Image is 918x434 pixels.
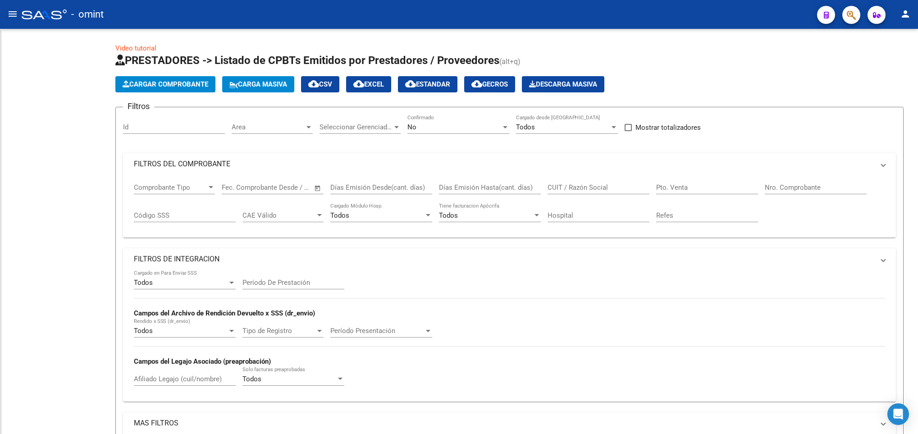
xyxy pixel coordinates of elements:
[405,80,450,88] span: Estandar
[346,76,391,92] button: EXCEL
[134,309,315,317] strong: Campos del Archivo de Rendición Devuelto x SSS (dr_envio)
[405,78,416,89] mat-icon: cloud_download
[330,327,424,335] span: Período Presentación
[471,80,508,88] span: Gecros
[407,123,416,131] span: No
[398,76,457,92] button: Estandar
[7,9,18,19] mat-icon: menu
[123,270,896,401] div: FILTROS DE INTEGRACION
[499,57,521,66] span: (alt+q)
[115,76,215,92] button: Cargar Comprobante
[229,80,287,88] span: Carga Masiva
[320,123,393,131] span: Seleccionar Gerenciador
[313,183,323,193] button: Open calendar
[134,357,271,365] strong: Campos del Legajo Asociado (preaprobación)
[439,211,458,219] span: Todos
[242,211,315,219] span: CAE Válido
[635,122,701,133] span: Mostrar totalizadores
[887,403,909,425] div: Open Intercom Messenger
[123,153,896,175] mat-expansion-panel-header: FILTROS DEL COMPROBANTE
[353,80,384,88] span: EXCEL
[115,44,156,52] a: Video tutorial
[232,123,305,131] span: Area
[123,175,896,238] div: FILTROS DEL COMPROBANTE
[134,254,874,264] mat-panel-title: FILTROS DE INTEGRACION
[134,183,207,192] span: Comprobante Tipo
[123,412,896,434] mat-expansion-panel-header: MAS FILTROS
[330,211,349,219] span: Todos
[115,54,499,67] span: PRESTADORES -> Listado de CPBTs Emitidos por Prestadores / Proveedores
[353,78,364,89] mat-icon: cloud_download
[123,80,208,88] span: Cargar Comprobante
[71,5,104,24] span: - omint
[301,76,339,92] button: CSV
[134,418,874,428] mat-panel-title: MAS FILTROS
[266,183,310,192] input: Fecha fin
[242,375,261,383] span: Todos
[308,78,319,89] mat-icon: cloud_download
[242,327,315,335] span: Tipo de Registro
[134,159,874,169] mat-panel-title: FILTROS DEL COMPROBANTE
[222,76,294,92] button: Carga Masiva
[464,76,515,92] button: Gecros
[900,9,911,19] mat-icon: person
[123,100,154,113] h3: Filtros
[308,80,332,88] span: CSV
[222,183,258,192] input: Fecha inicio
[471,78,482,89] mat-icon: cloud_download
[134,279,153,287] span: Todos
[516,123,535,131] span: Todos
[529,80,597,88] span: Descarga Masiva
[134,327,153,335] span: Todos
[522,76,604,92] button: Descarga Masiva
[522,76,604,92] app-download-masive: Descarga masiva de comprobantes (adjuntos)
[123,248,896,270] mat-expansion-panel-header: FILTROS DE INTEGRACION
